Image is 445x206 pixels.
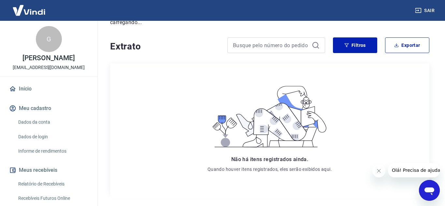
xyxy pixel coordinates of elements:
[110,19,429,26] p: carregando...
[16,177,90,191] a: Relatório de Recebíveis
[388,163,440,177] iframe: Mensagem da empresa
[16,116,90,129] a: Dados da conta
[8,0,50,20] img: Vindi
[372,164,385,177] iframe: Fechar mensagem
[231,156,308,162] span: Não há itens registrados ainda.
[8,163,90,177] button: Meus recebíveis
[16,192,90,205] a: Recebíveis Futuros Online
[110,40,220,53] h4: Extrato
[333,37,377,53] button: Filtros
[208,166,332,172] p: Quando houver itens registrados, eles serão exibidos aqui.
[8,82,90,96] a: Início
[385,37,429,53] button: Exportar
[36,26,62,52] div: G
[16,130,90,144] a: Dados de login
[16,144,90,158] a: Informe de rendimentos
[13,64,85,71] p: [EMAIL_ADDRESS][DOMAIN_NAME]
[4,5,55,10] span: Olá! Precisa de ajuda?
[233,40,309,50] input: Busque pelo número do pedido
[8,101,90,116] button: Meu cadastro
[419,180,440,201] iframe: Botão para abrir a janela de mensagens
[414,5,437,17] button: Sair
[22,55,75,62] p: [PERSON_NAME]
